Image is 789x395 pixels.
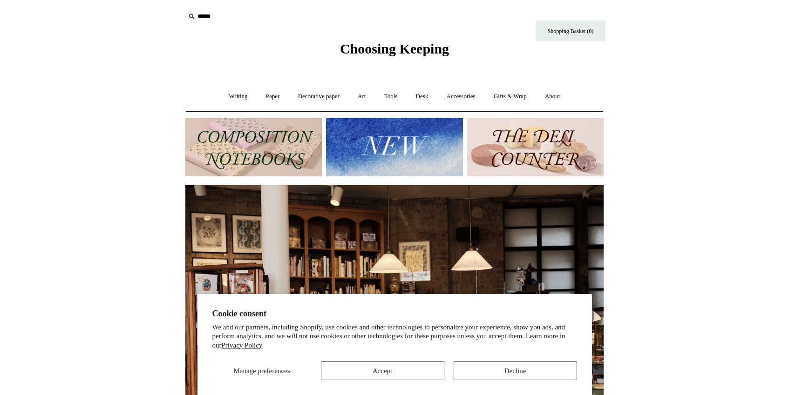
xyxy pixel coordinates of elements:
a: Paper [258,84,288,109]
a: Privacy Policy [222,341,263,349]
h2: Cookie consent [212,309,577,319]
button: Accept [321,362,444,380]
a: Desk [408,84,437,109]
a: Shopping Basket (0) [536,20,605,41]
a: Accessories [438,84,484,109]
button: Decline [454,362,577,380]
a: Tools [376,84,406,109]
a: Art [349,84,374,109]
img: The Deli Counter [467,118,604,176]
span: Manage preferences [233,367,290,375]
a: Decorative paper [290,84,348,109]
a: Choosing Keeping [340,48,449,55]
a: Writing [221,84,256,109]
a: Gifts & Wrap [485,84,535,109]
a: About [537,84,569,109]
img: New.jpg__PID:f73bdf93-380a-4a35-bcfe-7823039498e1 [326,118,463,176]
img: 202302 Composition ledgers.jpg__PID:69722ee6-fa44-49dd-a067-31375e5d54ec [185,118,322,176]
button: Previous [195,307,213,326]
button: Manage preferences [212,362,312,380]
span: Choosing Keeping [340,41,449,56]
p: We and our partners, including Shopify, use cookies and other technologies to personalize your ex... [212,323,577,350]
